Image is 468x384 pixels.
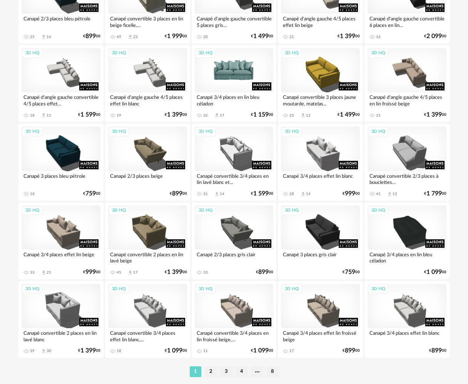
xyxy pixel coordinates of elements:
[281,127,302,137] div: 3D HQ
[253,112,269,117] span: 1 159
[368,14,446,29] div: Canapé d'angle gauche convertible 6 places en lin...
[340,34,355,39] span: 1 399
[426,270,442,275] span: 1 099
[368,171,446,187] div: Canapé convertible 2/3 places à bouclettes...
[220,113,224,118] div: 17
[41,112,47,118] span: Download icon
[253,348,269,353] span: 1 099
[18,202,104,279] a: 3D HQ Canapé 3/4 places effet lin beige 33 Download icon 21 €99900
[281,48,302,58] div: 3D HQ
[338,34,360,39] div: € 00
[133,270,138,275] div: 17
[105,45,190,122] a: 3D HQ Canapé d'angle gauche 4/5 places effet lin blanc 19 €1 39900
[203,270,208,275] div: 10
[278,281,363,358] a: 3D HQ Canapé 3/4 places effet lin froissé beige 17 €89900
[195,206,216,215] div: 3D HQ
[78,348,100,353] div: € 00
[393,192,397,196] div: 13
[18,45,104,122] a: 3D HQ Canapé d'angle gauche convertible 4/5 places effet... 18 Download icon 11 €1 59900
[172,191,182,196] span: 899
[368,206,389,215] div: 3D HQ
[426,34,442,39] span: 2 099
[368,92,446,108] div: Canapé d'angle gauche 4/5 places en lin froissé beige
[30,270,35,275] div: 33
[30,35,35,39] div: 25
[306,192,311,196] div: 14
[195,48,216,58] div: 3D HQ
[192,45,277,122] a: 3D HQ Canapé 3/4 places en lin bleu céladon 32 Download icon 17 €1 15900
[41,348,47,354] span: Download icon
[127,270,133,275] span: Download icon
[78,112,100,117] div: € 00
[22,48,43,58] div: 3D HQ
[195,328,274,344] div: Canapé convertible 3/4 places en lin froissé beige,...
[376,192,381,196] div: 41
[306,113,311,118] div: 12
[22,206,43,215] div: 3D HQ
[109,206,129,215] div: 3D HQ
[289,349,294,353] div: 17
[108,328,187,344] div: Canapé convertible 3/4 places effet lin blanc,...
[424,191,446,196] div: € 00
[108,171,187,187] div: Canapé 2/3 places beige
[117,270,121,275] div: 45
[221,366,232,377] li: 3
[167,112,182,117] span: 1 399
[195,250,274,265] div: Canapé 2/3 places gris clair
[170,191,187,196] div: € 00
[22,14,100,29] div: Canapé 2/3 places bleu pétrole
[195,284,216,294] div: 3D HQ
[85,270,96,275] span: 999
[108,14,187,29] div: Canapé convertible 3 places en lin beige ficelle,...
[278,124,363,200] a: 3D HQ Canapé 3/4 places effet lin blanc 28 Download icon 14 €99900
[203,349,208,353] div: 11
[167,348,182,353] span: 1 099
[236,366,247,377] li: 4
[424,270,446,275] div: € 00
[190,366,201,377] li: 1
[251,191,273,196] div: € 00
[338,112,360,117] div: € 00
[22,171,100,187] div: Canapé 3 places bleu pétrole
[368,284,389,294] div: 3D HQ
[108,250,187,265] div: Canapé convertible 2 places en lin lavé beige
[195,171,274,187] div: Canapé convertible 3/4 places en lin lavé blanc et...
[214,112,220,118] span: Download icon
[253,34,269,39] span: 1 499
[289,192,294,196] div: 28
[22,127,43,137] div: 3D HQ
[22,250,100,265] div: Canapé 3/4 places effet lin beige
[167,270,182,275] span: 1 399
[251,348,273,353] div: € 00
[364,202,450,279] a: 3D HQ Canapé 3/4 places en lin bleu céladon €1 09900
[258,270,269,275] span: 899
[251,112,273,117] div: € 00
[195,127,216,137] div: 3D HQ
[368,127,389,137] div: 3D HQ
[109,284,129,294] div: 3D HQ
[345,270,355,275] span: 759
[376,113,381,118] div: 11
[424,34,446,39] div: € 00
[192,202,277,279] a: 3D HQ Canapé 2/3 places gris clair 10 €89900
[289,113,294,118] div: 25
[281,14,360,29] div: Canapé d'angle gauche 4/5 places effet lin beige
[426,112,442,117] span: 1 399
[18,124,104,200] a: 3D HQ Canapé 3 places bleu pétrole 18 €75900
[364,45,450,122] a: 3D HQ Canapé d'angle gauche 4/5 places en lin froissé beige 11 €1 39900
[83,270,100,275] div: € 00
[343,348,360,353] div: € 00
[117,349,121,353] div: 18
[133,35,138,39] div: 23
[85,191,96,196] span: 759
[47,35,51,39] div: 14
[105,202,190,279] a: 3D HQ Canapé convertible 2 places en lin lavé beige 45 Download icon 17 €1 39900
[281,250,360,265] div: Canapé 3 places gris clair
[281,171,360,187] div: Canapé 3/4 places effet lin blanc
[364,281,450,358] a: 3D HQ Canapé 3/4 places effet lin blanc €89900
[343,191,360,196] div: € 00
[41,34,47,40] span: Download icon
[205,366,217,377] li: 2
[117,113,121,118] div: 19
[431,348,442,353] span: 899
